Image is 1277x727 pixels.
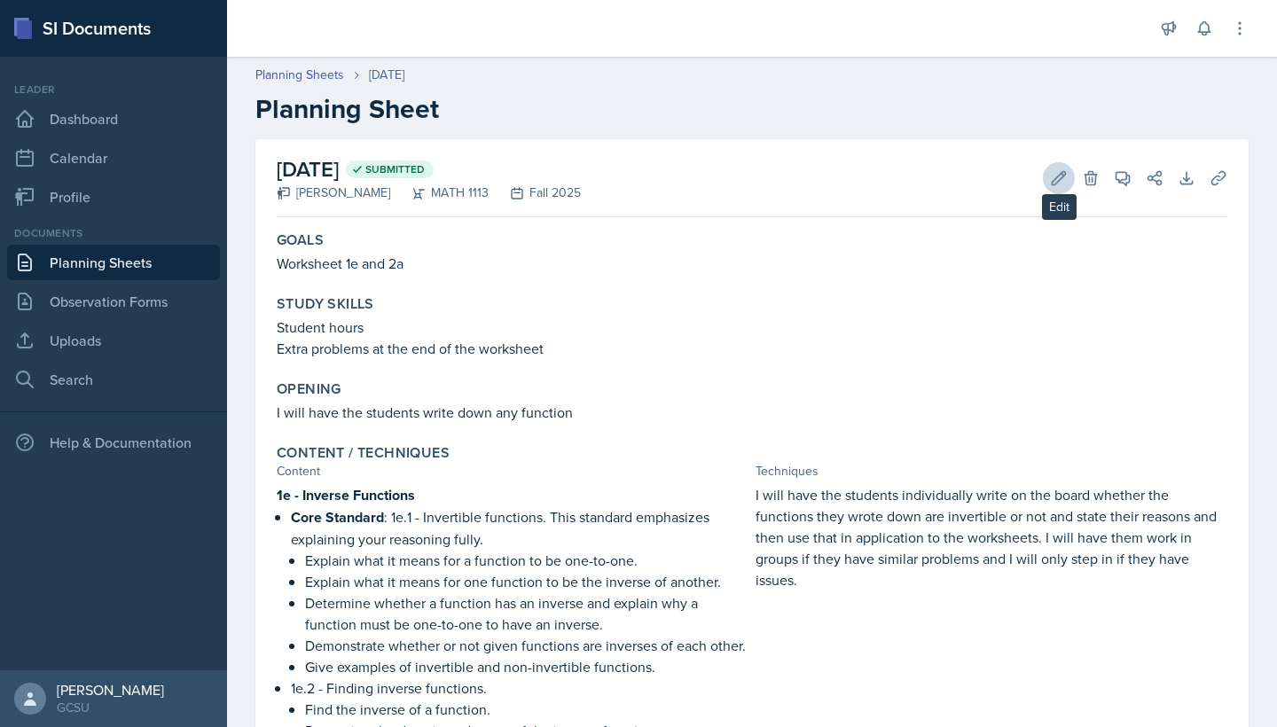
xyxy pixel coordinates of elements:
a: Search [7,362,220,397]
div: Techniques [756,462,1227,481]
div: Documents [7,225,220,241]
strong: 1e - Inverse Functions [277,485,415,505]
div: [PERSON_NAME] [57,681,164,699]
p: Demonstrate whether or not given functions are inverses of each other. [305,635,748,656]
p: Find the inverse of a function. [305,699,748,720]
a: Profile [7,179,220,215]
p: I will have the students individually write on the board whether the functions they wrote down ar... [756,484,1227,590]
p: Extra problems at the end of the worksheet [277,338,1227,359]
a: Uploads [7,323,220,358]
div: Fall 2025 [489,184,581,202]
p: Give examples of invertible and non-invertible functions. [305,656,748,677]
a: Observation Forms [7,284,220,319]
p: Worksheet 1e and 2a [277,253,1227,274]
div: Leader [7,82,220,98]
p: Student hours [277,317,1227,338]
p: Determine whether a function has an inverse and explain why a function must be one-to-one to have... [305,592,748,635]
div: MATH 1113 [390,184,489,202]
p: : 1e.1 - Invertible functions. This standard emphasizes explaining your reasoning fully. [291,506,748,550]
p: Explain what it means for one function to be the inverse of another. [305,571,748,592]
h2: Planning Sheet [255,93,1249,125]
div: Help & Documentation [7,425,220,460]
p: I will have the students write down any function [277,402,1227,423]
p: Explain what it means for a function to be one-to-one. [305,550,748,571]
a: Dashboard [7,101,220,137]
p: 1e.2 - Finding inverse functions. [291,677,748,699]
strong: Core Standard [291,507,384,528]
div: [PERSON_NAME] [277,184,390,202]
a: Calendar [7,140,220,176]
div: Content [277,462,748,481]
label: Study Skills [277,295,374,313]
span: Submitted [365,162,425,176]
div: GCSU [57,699,164,716]
label: Goals [277,231,324,249]
button: Edit [1043,162,1075,194]
div: [DATE] [369,66,404,84]
label: Content / Techniques [277,444,450,462]
a: Planning Sheets [7,245,220,280]
h2: [DATE] [277,153,581,185]
a: Planning Sheets [255,66,344,84]
label: Opening [277,380,341,398]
